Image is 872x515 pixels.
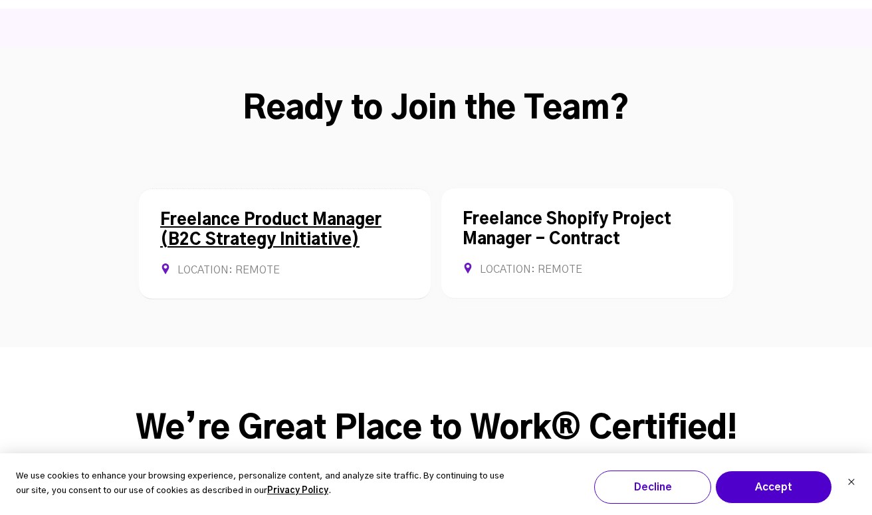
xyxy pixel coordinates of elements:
div: Location: REMOTE [463,263,712,277]
button: Dismiss cookie banner [847,477,855,490]
button: Accept [715,471,832,504]
div: Location: REMOTE [160,263,409,277]
a: Freelance Product Manager (B2C Strategy Initiative) [160,212,381,248]
button: Decline [594,471,711,504]
a: Freelance Shopify Project Manager - Contract [463,212,671,248]
h2: Ready to Join the Team? [13,90,859,129]
a: Privacy Policy [267,484,328,499]
p: We use cookies to enhance your browsing experience, personalize content, and analyze site traffic... [16,469,507,500]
